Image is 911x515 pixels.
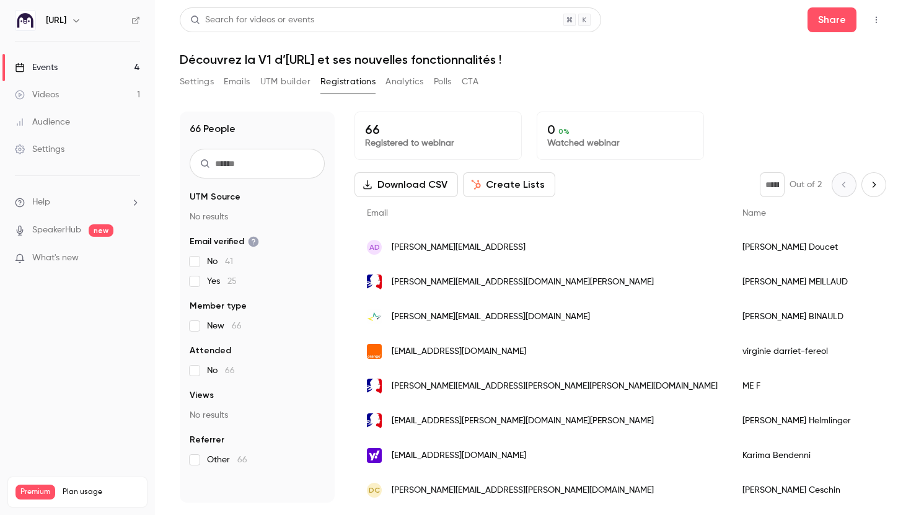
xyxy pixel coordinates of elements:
[232,322,242,330] span: 66
[32,196,50,209] span: Help
[462,72,478,92] button: CTA
[547,137,693,149] p: Watched webinar
[392,345,526,358] span: [EMAIL_ADDRESS][DOMAIN_NAME]
[15,485,55,500] span: Premium
[32,252,79,265] span: What's new
[237,456,247,464] span: 66
[15,11,35,30] img: Ed.ai
[369,242,380,253] span: AD
[434,72,452,92] button: Polls
[207,364,235,377] span: No
[32,224,81,237] a: SpeakerHub
[15,89,59,101] div: Videos
[742,209,766,218] span: Name
[392,449,526,462] span: [EMAIL_ADDRESS][DOMAIN_NAME]
[15,116,70,128] div: Audience
[46,14,66,27] h6: [URL]
[180,72,214,92] button: Settings
[190,191,240,203] span: UTM Source
[190,389,214,402] span: Views
[225,257,233,266] span: 41
[224,72,250,92] button: Emails
[392,484,654,497] span: [PERSON_NAME][EMAIL_ADDRESS][PERSON_NAME][DOMAIN_NAME]
[190,235,259,248] span: Email verified
[15,143,64,156] div: Settings
[367,379,382,394] img: ac-nancy-metz.fr
[367,275,382,289] img: ac-lyon.fr
[15,196,140,209] li: help-dropdown-opener
[225,366,235,375] span: 66
[365,137,511,149] p: Registered to webinar
[369,485,380,496] span: DC
[392,241,526,254] span: [PERSON_NAME][EMAIL_ADDRESS]
[367,344,382,359] img: wanadoo.fr
[190,121,235,136] h1: 66 People
[392,276,654,289] span: [PERSON_NAME][EMAIL_ADDRESS][DOMAIN_NAME][PERSON_NAME]
[367,448,382,463] img: yahoo.ca
[808,7,856,32] button: Share
[207,275,237,288] span: Yes
[365,122,511,137] p: 66
[63,487,139,497] span: Plan usage
[15,61,58,74] div: Events
[227,277,237,286] span: 25
[190,409,325,421] p: No results
[260,72,310,92] button: UTM builder
[190,14,314,27] div: Search for videos or events
[190,211,325,223] p: No results
[354,172,458,197] button: Download CSV
[190,345,231,357] span: Attended
[392,380,718,393] span: [PERSON_NAME][EMAIL_ADDRESS][PERSON_NAME][PERSON_NAME][DOMAIN_NAME]
[547,122,693,137] p: 0
[89,224,113,237] span: new
[207,454,247,466] span: Other
[367,413,382,428] img: ac-lyon.fr
[367,309,382,324] img: lycee-saintjoseph.eu
[320,72,376,92] button: Registrations
[558,127,570,136] span: 0 %
[190,434,224,446] span: Referrer
[207,255,233,268] span: No
[385,72,424,92] button: Analytics
[190,191,325,466] section: facet-groups
[861,172,886,197] button: Next page
[392,415,654,428] span: [EMAIL_ADDRESS][PERSON_NAME][DOMAIN_NAME][PERSON_NAME]
[207,320,242,332] span: New
[190,300,247,312] span: Member type
[367,209,388,218] span: Email
[180,52,886,67] h1: Découvrez la V1 d’[URL] et ses nouvelles fonctionnalités !
[392,310,590,324] span: [PERSON_NAME][EMAIL_ADDRESS][DOMAIN_NAME]
[463,172,555,197] button: Create Lists
[790,178,822,191] p: Out of 2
